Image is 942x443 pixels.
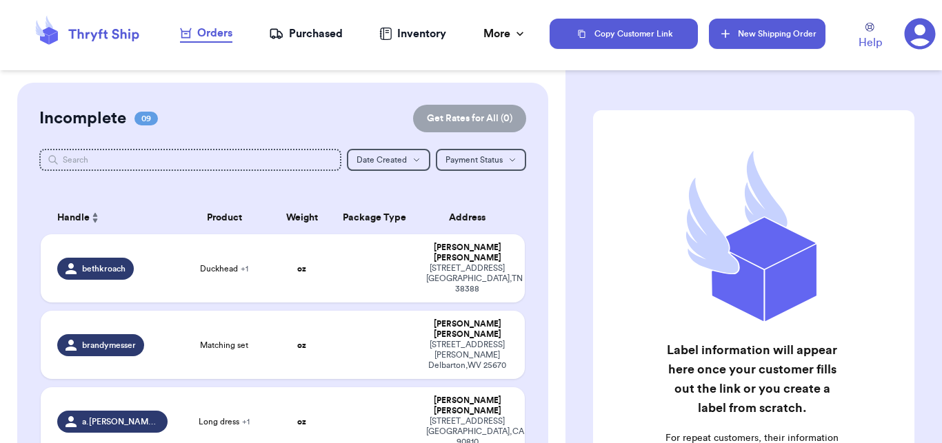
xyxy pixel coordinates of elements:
span: Payment Status [445,156,503,164]
span: bethkroach [82,263,126,274]
span: Duckhead [200,263,248,274]
span: Handle [57,211,90,225]
div: [PERSON_NAME] [PERSON_NAME] [426,319,508,340]
a: Orders [180,25,232,43]
a: Purchased [269,25,343,42]
h2: Label information will appear here once your customer fills out the link or you create a label fr... [663,340,841,418]
span: + 1 [242,418,250,426]
span: Help [859,34,882,51]
button: Date Created [347,149,430,171]
button: New Shipping Order [709,19,825,49]
div: [PERSON_NAME] [PERSON_NAME] [426,243,508,263]
button: Sort ascending [90,209,101,226]
div: Orders [180,25,232,41]
div: More [483,25,527,42]
button: Copy Customer Link [550,19,699,49]
input: Search [39,149,341,171]
th: Package Type [331,201,418,234]
strong: oz [297,341,306,349]
span: Date Created [357,156,407,164]
span: brandymesser [82,340,136,351]
button: Get Rates for All (0) [413,105,526,132]
strong: oz [297,418,306,426]
th: Address [418,201,525,234]
span: Long dress [199,416,250,427]
a: Inventory [379,25,446,42]
span: 09 [134,112,158,125]
h2: Incomplete [39,107,126,130]
th: Product [176,201,272,234]
span: + 1 [241,265,248,273]
div: [PERSON_NAME] [PERSON_NAME] [426,395,508,416]
th: Weight [273,201,331,234]
span: a.[PERSON_NAME].inthe.mewdow [82,416,160,427]
strong: oz [297,265,306,273]
a: Help [859,23,882,51]
button: Payment Status [436,149,526,171]
div: [STREET_ADDRESS][PERSON_NAME] Delbarton , WV 25670 [426,340,508,371]
span: Matching set [200,340,248,351]
div: [STREET_ADDRESS] [GEOGRAPHIC_DATA] , TN 38388 [426,263,508,294]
